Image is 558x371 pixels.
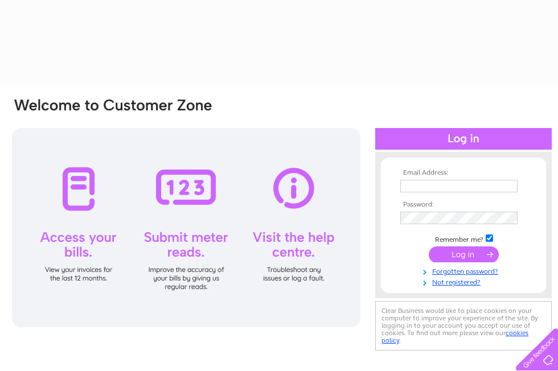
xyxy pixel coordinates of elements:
[400,265,530,276] a: Forgotten password?
[397,201,530,209] th: Password:
[375,301,552,351] div: Clear Business would like to place cookies on your computer to improve your experience of the sit...
[429,246,499,262] input: Submit
[400,276,530,287] a: Not registered?
[397,233,530,244] td: Remember me?
[397,169,530,177] th: Email Address:
[381,329,528,344] a: cookies policy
